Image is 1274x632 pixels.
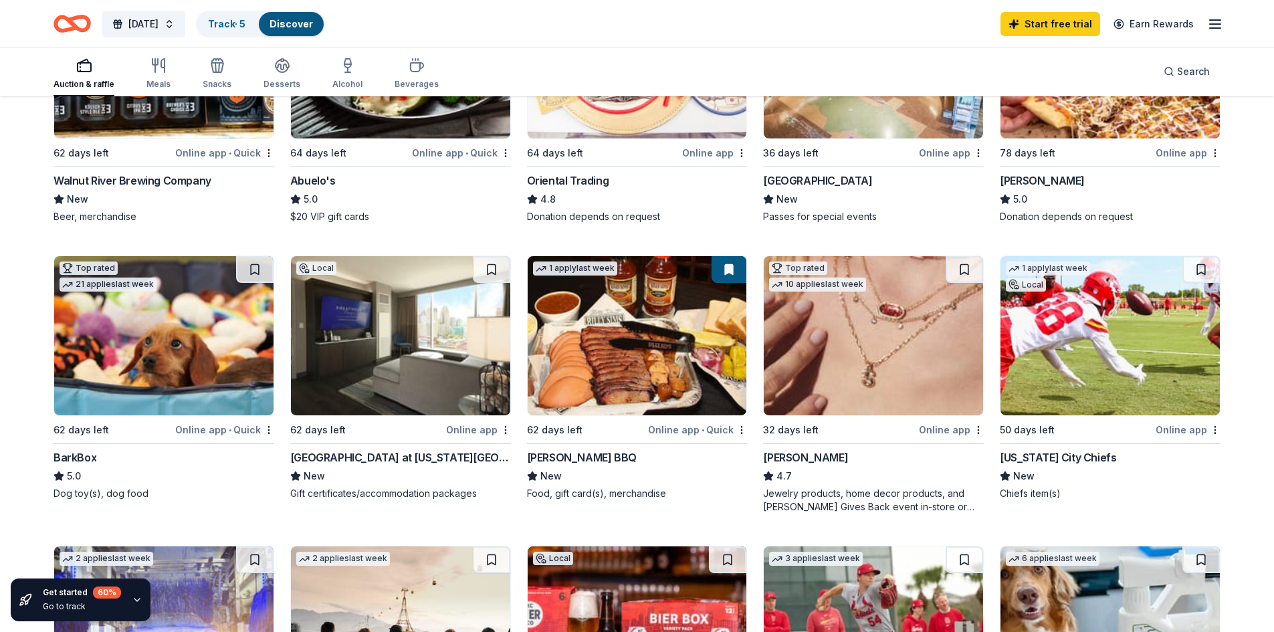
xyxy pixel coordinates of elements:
div: 62 days left [54,145,109,161]
div: Abuelo's [290,173,336,189]
div: Meals [146,79,171,90]
img: Image for Hollywood Casino at Kansas Speedway [291,256,510,415]
a: Start free trial [1000,12,1100,36]
div: Local [1006,278,1046,292]
div: 50 days left [1000,422,1055,438]
div: BarkBox [54,449,96,465]
div: Walnut River Brewing Company [54,173,211,189]
div: 21 applies last week [60,278,156,292]
div: 10 applies last week [769,278,866,292]
div: 64 days left [527,145,583,161]
a: Image for Kendra ScottTop rated10 applieslast week32 days leftOnline app[PERSON_NAME]4.7Jewelry p... [763,255,984,514]
div: Food, gift card(s), merchandise [527,487,748,500]
div: 1 apply last week [533,261,617,276]
span: • [229,148,231,159]
a: Image for Kansas City Chiefs1 applylast weekLocal50 days leftOnline app[US_STATE] City ChiefsNewC... [1000,255,1220,500]
div: 62 days left [54,422,109,438]
div: [PERSON_NAME] [763,449,848,465]
span: New [540,468,562,484]
span: New [67,191,88,207]
div: Local [296,261,336,275]
img: Image for Kansas City Chiefs [1000,256,1220,415]
div: Online app Quick [412,144,511,161]
div: 2 applies last week [60,552,153,566]
div: 32 days left [763,422,819,438]
span: 5.0 [304,191,318,207]
span: 5.0 [1013,191,1027,207]
span: • [229,425,231,435]
div: Online app [919,421,984,438]
button: Auction & raffle [54,52,114,96]
div: Go to track [43,601,121,612]
span: • [702,425,704,435]
div: Alcohol [332,79,362,90]
div: 2 applies last week [296,552,390,566]
div: Online app [1156,421,1220,438]
span: New [1013,468,1035,484]
div: 6 applies last week [1006,552,1099,566]
div: 78 days left [1000,145,1055,161]
div: 62 days left [290,422,346,438]
div: Oriental Trading [527,173,609,189]
div: Online app [919,144,984,161]
div: Chiefs item(s) [1000,487,1220,500]
div: Top rated [769,261,827,275]
img: Image for Billy Sims BBQ [528,256,747,415]
div: [GEOGRAPHIC_DATA] [763,173,872,189]
span: 5.0 [67,468,81,484]
div: Online app Quick [175,144,274,161]
div: Beer, merchandise [54,210,274,223]
a: Earn Rewards [1105,12,1202,36]
div: Dog toy(s), dog food [54,487,274,500]
a: Image for Billy Sims BBQ1 applylast week62 days leftOnline app•Quick[PERSON_NAME] BBQNewFood, gif... [527,255,748,500]
span: • [465,148,468,159]
span: Search [1177,64,1210,80]
button: Track· 5Discover [196,11,325,37]
div: Gift certificates/accommodation packages [290,487,511,500]
div: Online app [1156,144,1220,161]
div: [PERSON_NAME] BBQ [527,449,637,465]
div: 62 days left [527,422,582,438]
div: Donation depends on request [527,210,748,223]
div: Get started [43,587,121,599]
img: Image for Kendra Scott [764,256,983,415]
div: Online app Quick [648,421,747,438]
div: $20 VIP gift cards [290,210,511,223]
div: 1 apply last week [1006,261,1090,276]
a: Track· 5 [208,18,245,29]
div: Top rated [60,261,118,275]
a: Discover [270,18,313,29]
div: Donation depends on request [1000,210,1220,223]
div: [US_STATE] City Chiefs [1000,449,1116,465]
div: Online app Quick [175,421,274,438]
div: Online app [446,421,511,438]
button: Desserts [263,52,300,96]
a: Home [54,8,91,39]
span: New [776,191,798,207]
span: [DATE] [128,16,158,32]
div: [GEOGRAPHIC_DATA] at [US_STATE][GEOGRAPHIC_DATA] [290,449,511,465]
img: Image for BarkBox [54,256,274,415]
button: Meals [146,52,171,96]
button: Search [1153,58,1220,85]
div: Online app [682,144,747,161]
div: Beverages [395,79,439,90]
a: Image for Hollywood Casino at Kansas SpeedwayLocal62 days leftOnline app[GEOGRAPHIC_DATA] at [US_... [290,255,511,500]
div: [PERSON_NAME] [1000,173,1085,189]
div: Passes for special events [763,210,984,223]
div: 64 days left [290,145,346,161]
button: Snacks [203,52,231,96]
div: 60 % [93,587,121,599]
div: Local [533,552,573,565]
div: Snacks [203,79,231,90]
button: Alcohol [332,52,362,96]
div: Jewelry products, home decor products, and [PERSON_NAME] Gives Back event in-store or online (or ... [763,487,984,514]
a: Image for BarkBoxTop rated21 applieslast week62 days leftOnline app•QuickBarkBox5.0Dog toy(s), do... [54,255,274,500]
span: New [304,468,325,484]
button: Beverages [395,52,439,96]
div: Auction & raffle [54,79,114,90]
span: 4.8 [540,191,556,207]
button: [DATE] [102,11,185,37]
div: 36 days left [763,145,819,161]
div: Desserts [263,79,300,90]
